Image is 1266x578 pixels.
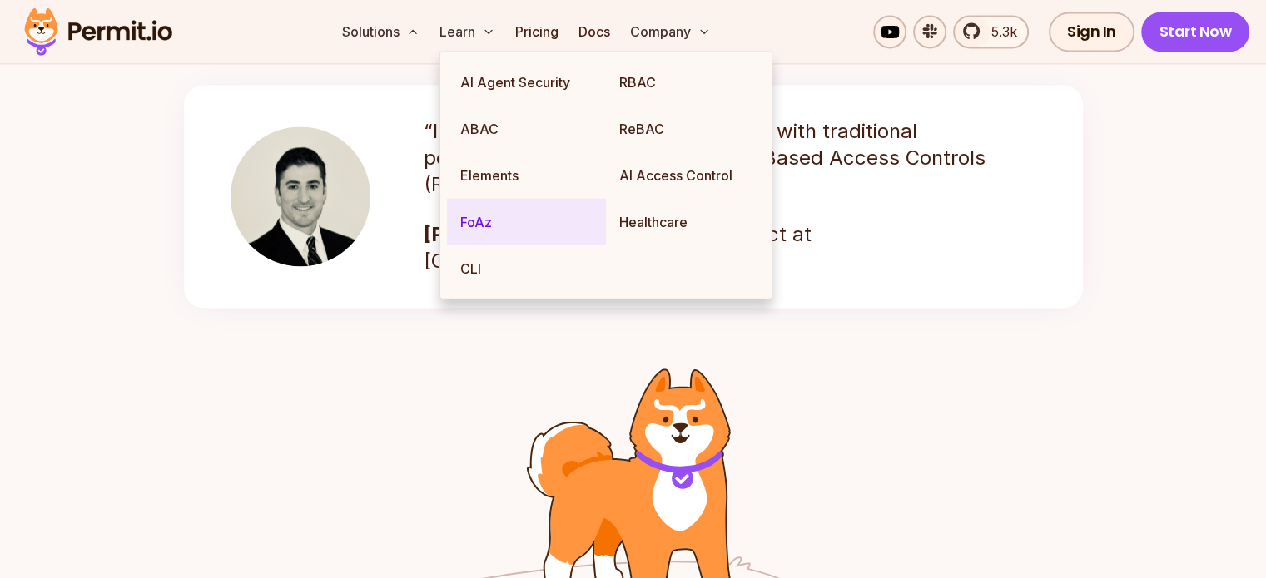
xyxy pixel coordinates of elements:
[623,15,717,48] button: Company
[953,15,1029,48] a: 5.3k
[606,199,765,245] a: Healthcare
[447,199,606,245] a: FoAz
[424,221,998,274] p: | Software Architect at [GEOGRAPHIC_DATA] Systems
[335,15,426,48] button: Solutions
[231,126,370,266] img: John Henson Software Architect at Nucor Building Systems
[572,15,617,48] a: Docs
[424,222,594,246] strong: [PERSON_NAME]
[447,152,606,199] a: Elements
[1141,12,1250,52] a: Start Now
[606,59,765,106] a: RBAC
[1049,12,1134,52] a: Sign In
[447,106,606,152] a: ABAC
[447,59,606,106] a: AI Agent Security
[424,118,998,198] p: “I just need more flexibility than I get with traditional permissions architectures like Role-Bas...
[447,245,606,292] a: CLI
[606,106,765,152] a: ReBAC
[981,22,1017,42] span: 5.3k
[509,15,565,48] a: Pricing
[17,3,180,60] img: Permit logo
[433,15,502,48] button: Learn
[606,152,765,199] a: AI Access Control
